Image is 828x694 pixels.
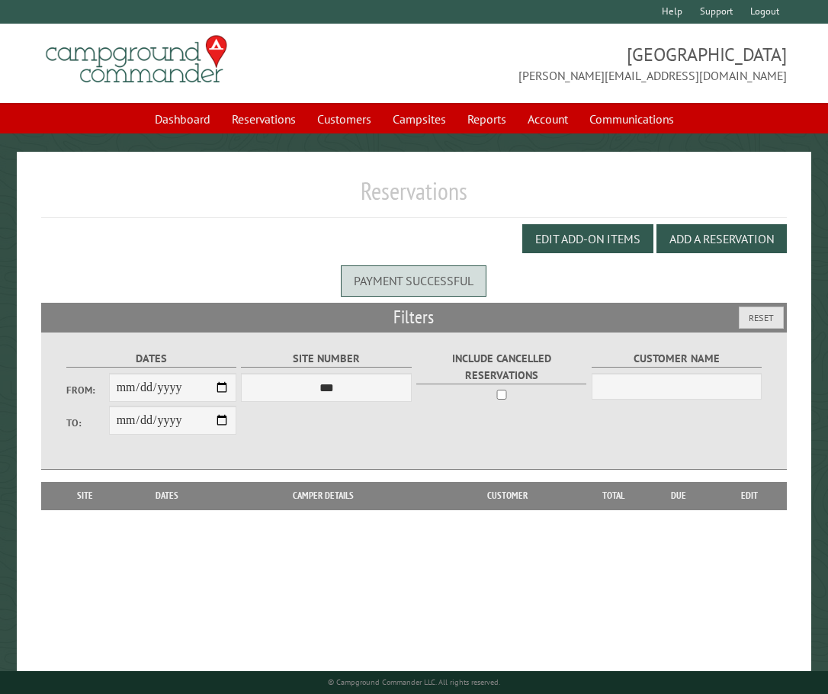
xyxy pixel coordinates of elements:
[739,307,784,329] button: Reset
[713,482,787,509] th: Edit
[522,224,653,253] button: Edit Add-on Items
[120,482,214,509] th: Dates
[41,303,786,332] h2: Filters
[580,104,683,133] a: Communications
[241,350,411,368] label: Site Number
[308,104,380,133] a: Customers
[66,383,109,397] label: From:
[328,677,500,687] small: © Campground Commander LLC. All rights reserved.
[432,482,583,509] th: Customer
[644,482,713,509] th: Due
[341,265,486,296] div: Payment successful
[214,482,432,509] th: Camper Details
[592,350,762,368] label: Customer Name
[656,224,787,253] button: Add a Reservation
[414,42,787,85] span: [GEOGRAPHIC_DATA] [PERSON_NAME][EMAIL_ADDRESS][DOMAIN_NAME]
[49,482,120,509] th: Site
[223,104,305,133] a: Reservations
[583,482,644,509] th: Total
[66,350,236,368] label: Dates
[384,104,455,133] a: Campsites
[458,104,515,133] a: Reports
[41,176,786,218] h1: Reservations
[41,30,232,89] img: Campground Commander
[518,104,577,133] a: Account
[66,416,109,430] label: To:
[416,350,586,384] label: Include Cancelled Reservations
[146,104,220,133] a: Dashboard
